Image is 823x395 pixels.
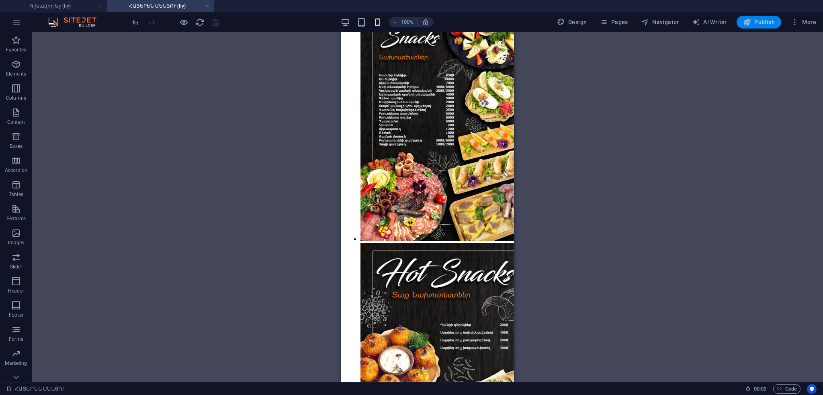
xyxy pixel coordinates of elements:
button: Publish [737,16,781,29]
h4: ՀԱՅԵՐԵՆ ՄԵՆՅՈՒ (hy) [107,2,214,10]
button: Design [554,16,590,29]
button: More [788,16,819,29]
span: 00 00 [754,384,766,394]
span: Navigator [641,18,679,26]
p: Forms [9,336,23,342]
button: Pages [596,16,631,29]
a: Click to cancel selection. Double-click to open Pages [6,384,65,394]
p: Header [8,288,24,294]
span: AI Writer [692,18,727,26]
span: Publish [743,18,775,26]
button: Navigator [638,16,682,29]
p: Elements [6,71,27,77]
i: On resize automatically adjust zoom level to fit chosen device. [422,18,429,26]
h6: Session time [745,384,767,394]
img: Editor Logo [46,17,106,27]
p: Content [7,119,25,125]
div: Design (Ctrl+Alt+Y) [554,16,590,29]
p: Boxes [10,143,23,149]
button: 100% [389,17,418,27]
span: Design [557,18,587,26]
button: reload [195,17,205,27]
p: Marketing [5,360,27,366]
span: Pages [600,18,628,26]
p: Accordion [5,167,27,174]
button: Click here to leave preview mode and continue editing [179,17,188,27]
p: Slider [10,264,23,270]
p: Features [6,215,26,222]
p: Footer [9,312,23,318]
span: Code [777,384,797,394]
button: AI Writer [689,16,730,29]
p: Tables [9,191,23,198]
i: Undo: Change text (Ctrl+Z) [131,18,140,27]
span: : [760,386,761,392]
i: Reload page [195,18,205,27]
h6: 100% [401,17,414,27]
button: Usercentrics [807,384,817,394]
span: More [791,18,816,26]
button: Code [773,384,800,394]
button: undo [131,17,140,27]
p: Images [8,239,25,246]
p: Favorites [6,47,26,53]
p: Columns [6,95,26,101]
